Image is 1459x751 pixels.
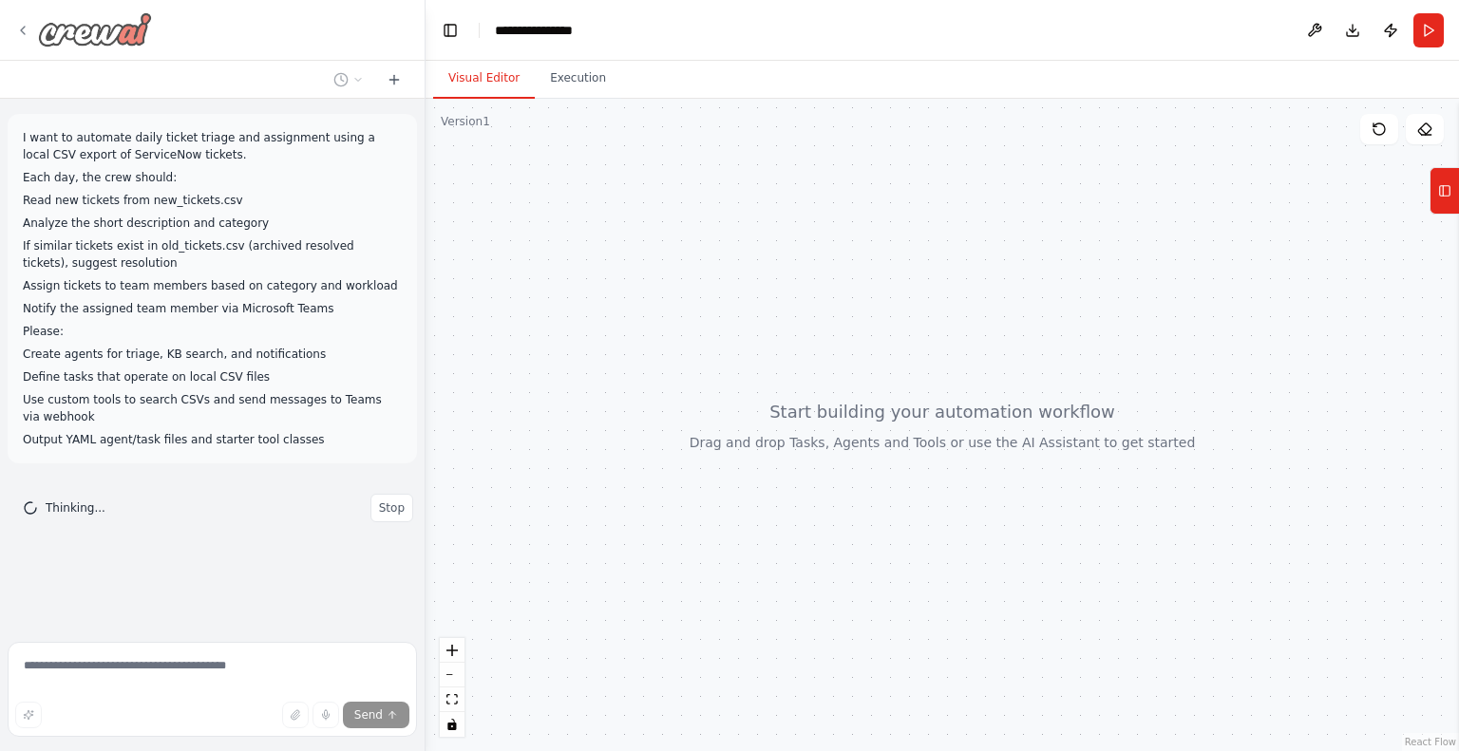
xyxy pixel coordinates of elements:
[440,638,464,737] div: React Flow controls
[326,68,371,91] button: Switch to previous chat
[23,277,402,294] p: Assign tickets to team members based on category and workload
[440,712,464,737] button: toggle interactivity
[370,494,413,522] button: Stop
[46,500,105,516] span: Thinking...
[440,663,464,687] button: zoom out
[15,702,42,728] button: Improve this prompt
[23,215,402,232] p: Analyze the short description and category
[23,237,402,272] p: If similar tickets exist in old_tickets.csv (archived resolved tickets), suggest resolution
[282,702,309,728] button: Upload files
[23,323,402,340] p: Please:
[354,707,383,723] span: Send
[23,169,402,186] p: Each day, the crew should:
[343,702,409,728] button: Send
[23,431,402,448] p: Output YAML agent/task files and starter tool classes
[440,687,464,712] button: fit view
[379,68,409,91] button: Start a new chat
[440,638,464,663] button: zoom in
[38,12,152,47] img: Logo
[23,129,402,163] p: I want to automate daily ticket triage and assignment using a local CSV export of ServiceNow tick...
[23,346,402,363] p: Create agents for triage, KB search, and notifications
[23,391,402,425] p: Use custom tools to search CSVs and send messages to Teams via webhook
[23,192,402,209] p: Read new tickets from new_tickets.csv
[1405,737,1456,747] a: React Flow attribution
[23,300,402,317] p: Notify the assigned team member via Microsoft Teams
[433,59,535,99] button: Visual Editor
[313,702,339,728] button: Click to speak your automation idea
[441,114,490,129] div: Version 1
[495,21,590,40] nav: breadcrumb
[379,500,405,516] span: Stop
[23,368,402,385] p: Define tasks that operate on local CSV files
[437,17,464,44] button: Hide left sidebar
[535,59,621,99] button: Execution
